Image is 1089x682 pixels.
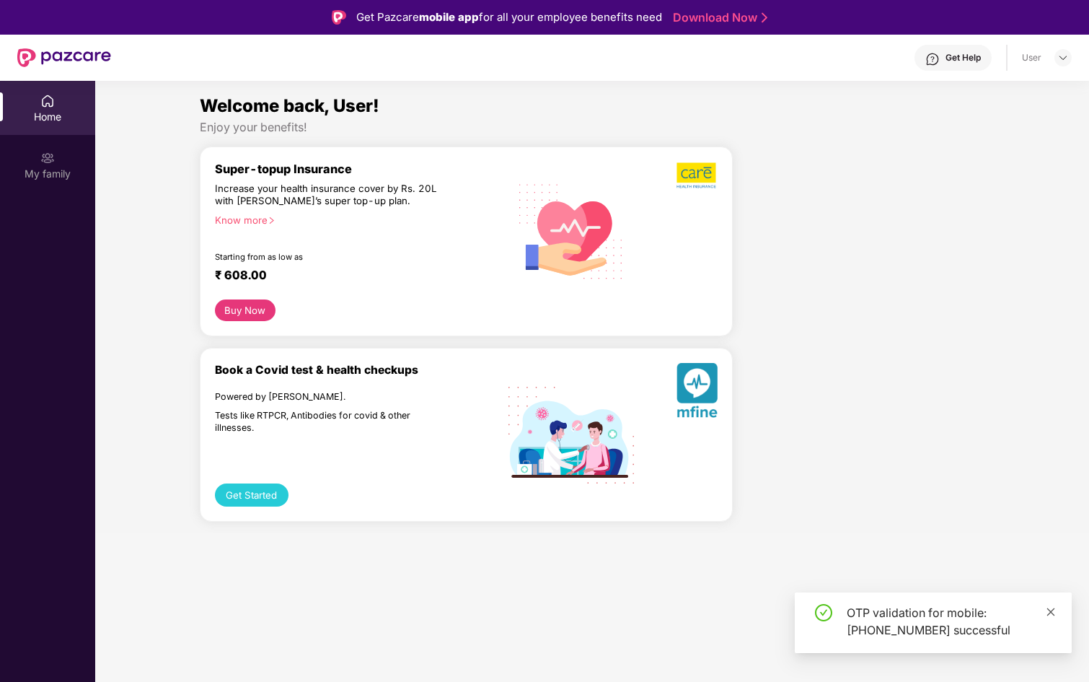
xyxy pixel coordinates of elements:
button: Buy Now [215,300,275,321]
div: Enjoy your benefits! [200,120,984,135]
div: Powered by [PERSON_NAME]. [215,391,446,403]
div: OTP validation for mobile: [PHONE_NUMBER] successful [847,604,1054,639]
img: svg+xml;base64,PHN2ZyB4bWxucz0iaHR0cDovL3d3dy53My5vcmcvMjAwMC9zdmciIHhtbG5zOnhsaW5rPSJodHRwOi8vd3... [676,363,718,423]
img: New Pazcare Logo [17,48,111,67]
div: User [1022,52,1041,64]
a: Download Now [673,10,763,25]
span: Welcome back, User! [200,95,379,116]
img: Logo [332,10,346,25]
img: Stroke [762,10,767,25]
span: right [268,217,275,224]
div: Starting from as low as [215,252,447,262]
img: b5dec4f62d2307b9de63beb79f102df3.png [676,162,718,189]
img: svg+xml;base64,PHN2ZyB3aWR0aD0iMjAiIGhlaWdodD0iMjAiIHZpZXdCb3g9IjAgMCAyMCAyMCIgZmlsbD0ibm9uZSIgeG... [40,151,55,165]
strong: mobile app [419,10,479,24]
span: check-circle [815,604,832,621]
div: Increase your health insurance cover by Rs. 20L with [PERSON_NAME]’s super top-up plan. [215,183,446,208]
button: Get Started [215,484,288,507]
img: svg+xml;base64,PHN2ZyB4bWxucz0iaHR0cDovL3d3dy53My5vcmcvMjAwMC9zdmciIHdpZHRoPSIxOTIiIGhlaWdodD0iMT... [508,387,634,484]
div: Get Help [945,52,981,64]
div: Book a Covid test & health checkups [215,363,508,377]
div: Super-topup Insurance [215,162,508,176]
div: ₹ 608.00 [215,268,494,285]
img: svg+xml;base64,PHN2ZyBpZD0iRHJvcGRvd24tMzJ4MzIiIHhtbG5zPSJodHRwOi8vd3d3LnczLm9yZy8yMDAwL3N2ZyIgd2... [1057,52,1069,64]
div: Know more [215,214,500,224]
img: svg+xml;base64,PHN2ZyBpZD0iSG9tZSIgeG1sbnM9Imh0dHA6Ly93d3cudzMub3JnLzIwMDAvc3ZnIiB3aWR0aD0iMjAiIG... [40,94,55,108]
div: Get Pazcare for all your employee benefits need [356,9,662,26]
div: Tests like RTPCR, Antibodies for covid & other illnesses. [215,410,446,434]
img: svg+xml;base64,PHN2ZyBpZD0iSGVscC0zMngzMiIgeG1sbnM9Imh0dHA6Ly93d3cudzMub3JnLzIwMDAvc3ZnIiB3aWR0aD... [925,52,940,66]
span: close [1046,607,1056,617]
img: svg+xml;base64,PHN2ZyB4bWxucz0iaHR0cDovL3d3dy53My5vcmcvMjAwMC9zdmciIHhtbG5zOnhsaW5rPSJodHRwOi8vd3... [508,167,634,294]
